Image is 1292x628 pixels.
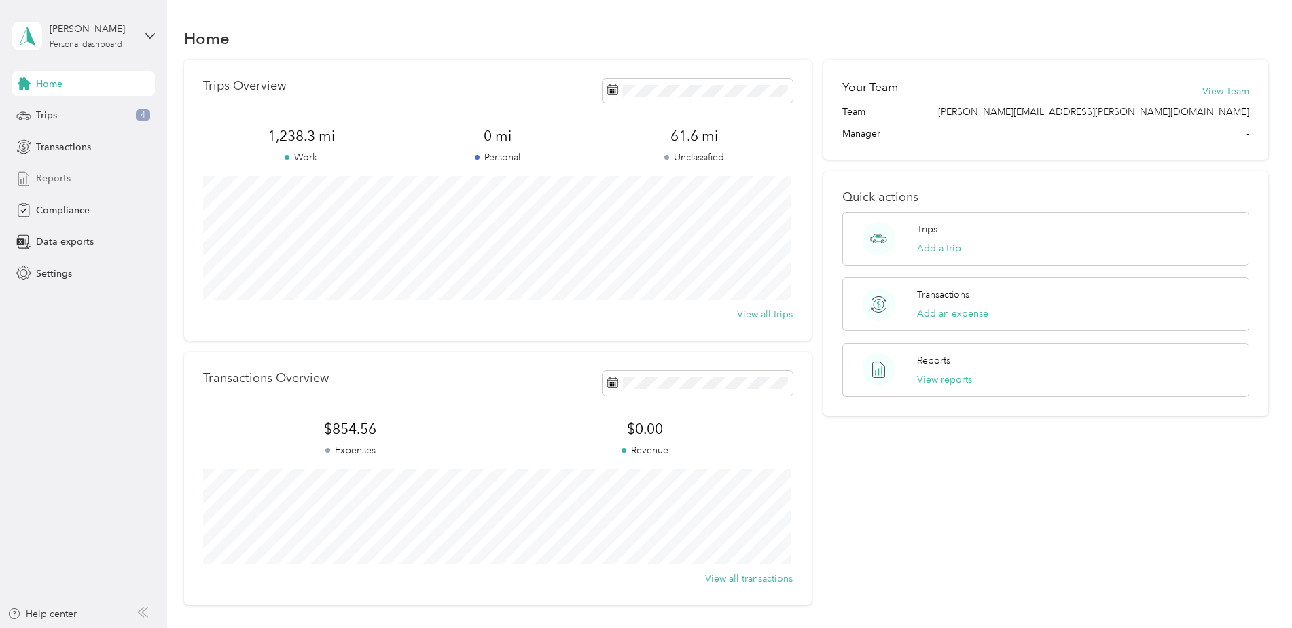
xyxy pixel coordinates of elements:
p: Transactions [917,287,969,302]
h2: Your Team [842,79,898,96]
p: Trips Overview [203,79,286,93]
button: View Team [1202,84,1249,99]
button: View all transactions [705,572,793,586]
span: Transactions [36,140,91,154]
span: 1,238.3 mi [203,126,399,145]
span: Home [36,77,62,91]
button: View reports [917,372,972,387]
button: Add a trip [917,241,961,256]
span: Manager [842,126,880,141]
span: Data exports [36,234,94,249]
p: Work [203,150,399,164]
button: View all trips [737,307,793,321]
iframe: Everlance-gr Chat Button Frame [1216,552,1292,628]
span: 4 [136,109,150,122]
p: Trips [917,222,937,237]
button: Add an expense [917,307,988,321]
div: [PERSON_NAME] [50,22,134,36]
p: Personal [399,150,596,164]
span: Trips [36,108,57,122]
span: - [1246,126,1249,141]
span: Team [842,105,865,119]
span: 0 mi [399,126,596,145]
p: Transactions Overview [203,371,329,385]
span: Reports [36,171,71,186]
button: Help center [7,607,77,621]
span: [PERSON_NAME][EMAIL_ADDRESS][PERSON_NAME][DOMAIN_NAME] [938,105,1249,119]
span: 61.6 mi [596,126,793,145]
p: Reports [917,353,950,368]
h1: Home [184,31,230,46]
p: Expenses [203,443,498,457]
span: $854.56 [203,419,498,438]
span: Compliance [36,203,90,217]
p: Unclassified [596,150,793,164]
span: $0.00 [498,419,793,438]
span: Settings [36,266,72,281]
p: Revenue [498,443,793,457]
div: Personal dashboard [50,41,122,49]
p: Quick actions [842,190,1249,205]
